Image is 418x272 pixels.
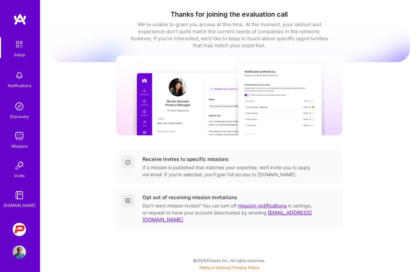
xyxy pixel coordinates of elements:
img: Invite [13,159,26,172]
img: setup [12,37,26,51]
a: User Avatar [11,245,28,259]
img: bell [13,69,26,82]
div: Receive invites to specific missions [143,156,228,163]
img: Getting started [125,198,131,203]
h1: Thanks for joining the evaluation call [48,10,410,18]
img: discovery [13,100,26,113]
div: [DOMAIN_NAME] [3,202,36,209]
div: Discovery [10,113,29,120]
a: PCarMarket: Car Marketplace Web App Redesign [11,223,28,236]
a: mission notifications [238,203,287,209]
div: Opt out of receiving mission invitations [143,194,237,201]
a: Privacy Policy [232,265,259,270]
div: Notifications [8,82,31,89]
img: curated missions [116,56,342,135]
img: PCarMarket: Car Marketplace Web App Redesign [13,223,26,236]
a: Terms of Service [199,265,230,270]
img: teamwork [13,129,26,143]
img: User Avatar [13,245,26,259]
span: | [199,265,259,270]
img: logo [13,13,27,25]
div: We’re unable to grant you access at this time. At the moment, your skillset and experience don’t ... [129,21,329,49]
div: Invite [14,172,25,179]
div: © 2025 ATeams Inc., All rights reserved. [40,252,418,269]
div: Don’t want mission invites? You can turn off in settings, or request to have your account deactiv... [143,202,313,223]
img: Completed [125,160,131,165]
img: guide book [13,189,26,202]
div: Setup [14,51,25,58]
div: Missions [11,143,28,150]
div: If a mission is published that matches your expertise, we'll invite you to apply via email. If yo... [143,164,313,178]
